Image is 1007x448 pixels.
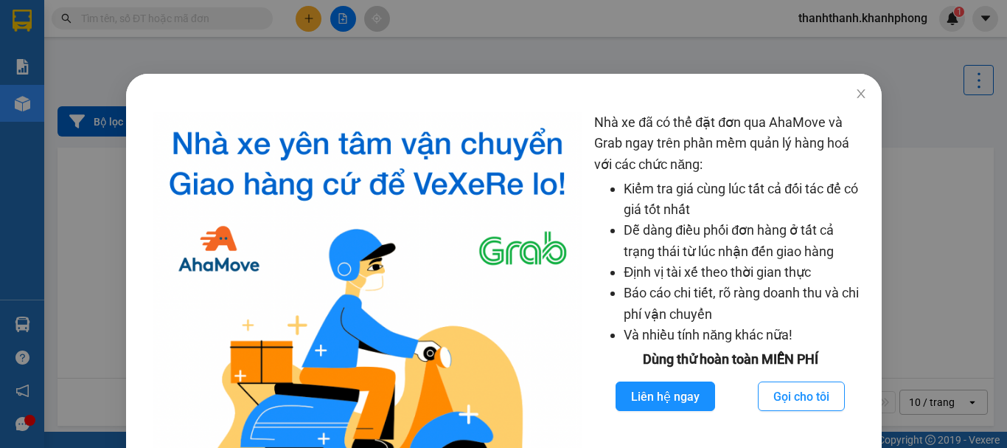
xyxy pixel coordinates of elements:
li: Báo cáo chi tiết, rõ ràng doanh thu và chi phí vận chuyển [624,283,866,325]
li: Và nhiều tính năng khác nữa! [624,325,866,345]
span: Liên hệ ngay [631,387,700,406]
li: Định vị tài xế theo thời gian thực [624,262,866,283]
li: Dễ dàng điều phối đơn hàng ở tất cả trạng thái từ lúc nhận đến giao hàng [624,220,866,262]
button: Close [840,74,881,115]
button: Liên hệ ngay [616,382,715,411]
span: close [854,88,866,100]
div: Dùng thử hoàn toàn MIỄN PHÍ [594,349,866,370]
button: Gọi cho tôi [758,382,845,411]
li: Kiểm tra giá cùng lúc tất cả đối tác để có giá tốt nhất [624,179,866,221]
span: Gọi cho tôi [773,387,829,406]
